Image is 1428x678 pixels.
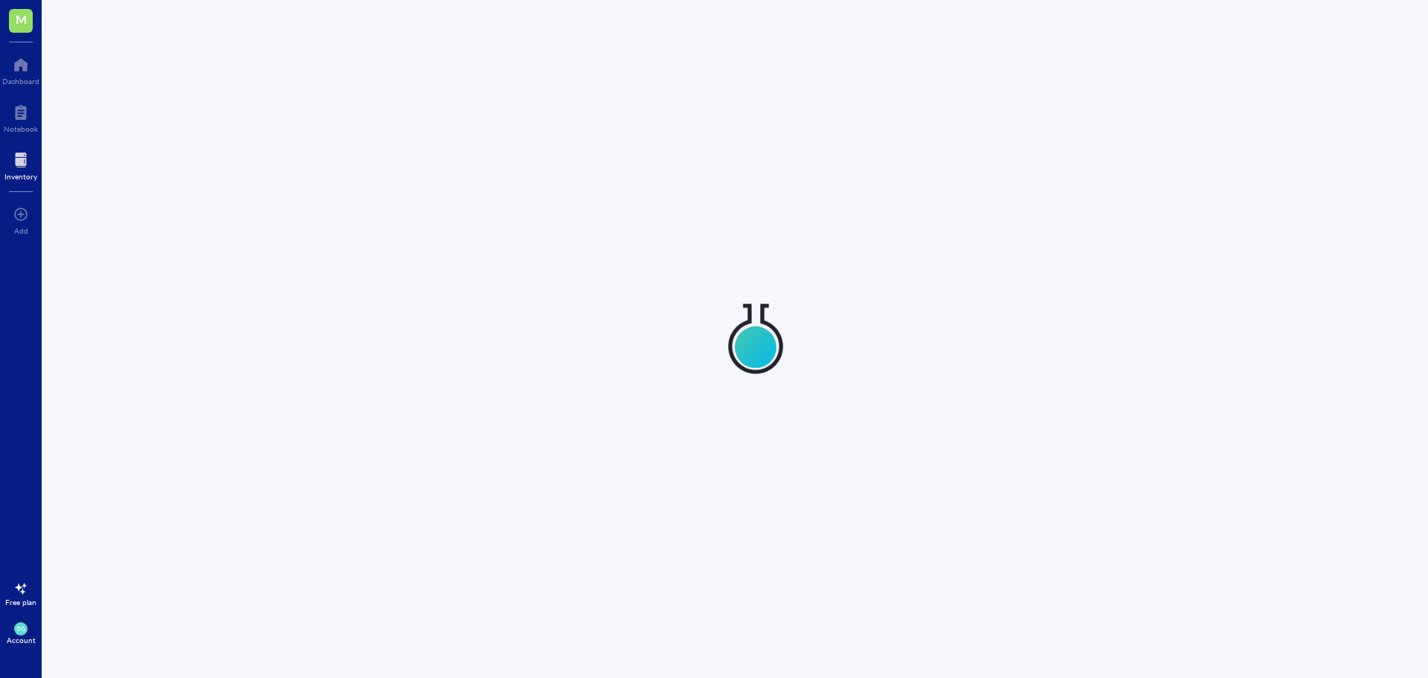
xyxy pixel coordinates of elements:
[2,77,39,86] div: Dashboard
[4,148,37,181] a: Inventory
[4,100,38,133] a: Notebook
[4,124,38,133] div: Notebook
[17,626,25,632] span: DG
[4,172,37,181] div: Inventory
[14,226,28,235] div: Add
[2,53,39,86] a: Dashboard
[16,10,27,28] span: M
[5,598,36,607] div: Free plan
[7,636,36,645] div: Account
